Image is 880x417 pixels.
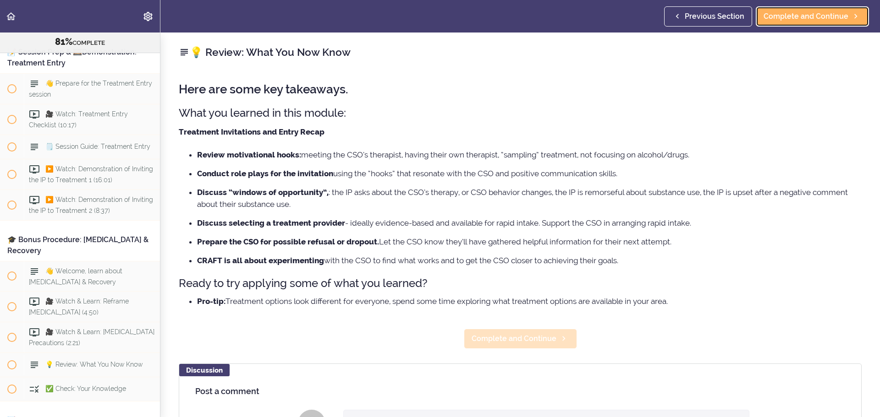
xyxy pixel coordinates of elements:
strong: Review motivational hooks: [197,150,301,159]
li: Let the CSO know they’ll have gathered helpful information for their next attempt. [197,236,862,248]
h2: 💡 Review: What You Now Know [179,44,862,60]
strong: Discuss “windows of opportunity”, [197,188,329,197]
strong: Pro-tip: [197,297,225,306]
div: Discussion [179,364,230,376]
span: 🗒️ Session Guide: Treatment Entry [45,143,150,150]
a: Complete and Continue [464,329,577,349]
span: 💡 Review: What You Now Know [45,361,143,368]
span: 🎥 Watch: Treatment Entry Checklist (10:17) [29,110,128,128]
strong: CRAFT is all about experimenting [197,256,324,265]
li: meeting the CSO’s therapist, having their own therapist, “sampling” treatment, not focusing on al... [197,149,862,161]
h2: Here are some key takeaways. [179,83,862,96]
svg: Settings Menu [143,11,154,22]
span: 👋 Prepare for the Treatment Entry session [29,80,152,97]
li: - ideally evidence-based and available for rapid intake. Support the CSO in arranging rapid intake. [197,217,862,229]
span: Previous Section [685,11,744,22]
li: using the “hooks” that resonate with the CSO and positive communication skills. [197,168,862,179]
li: : the IP asks about the CSO’s therapy, or CSO behavior changes, the IP is remorseful about substa... [197,186,862,210]
span: 🎥 Watch & Learn: [MEDICAL_DATA] Precautions (2:21) [29,329,154,347]
span: ▶️ Watch: Demonstration of Inviting the IP to Treatment 2 (8:37) [29,196,153,214]
strong: Prepare the CSO for possible refusal or dropout. [197,237,379,246]
h3: What you learned in this module: [179,105,862,120]
span: Complete and Continue [472,333,556,344]
span: ▶️ Watch: Demonstration of Inviting the IP to Treatment 1 (16:01) [29,165,153,183]
span: 81% [55,36,72,47]
strong: Discuss selecting a treatment provider [197,218,345,227]
li: Treatment options look different for everyone, spend some time exploring what treatment options a... [197,295,862,307]
span: ✅ Check: Your Knowledge [45,385,126,393]
li: with the CSO to find what works and to get the CSO closer to achieving their goals. [197,255,862,266]
strong: Treatment Invitations and Entry Recap [179,127,324,136]
strong: Conduct role plays for the invitation [197,169,333,178]
span: 🎥 Watch & Learn: Reframe [MEDICAL_DATA] (4:50) [29,298,129,316]
div: COMPLETE [11,36,148,48]
svg: Back to course curriculum [5,11,16,22]
a: Previous Section [664,6,752,27]
span: Complete and Continue [764,11,848,22]
h4: Post a comment [195,387,845,396]
a: Complete and Continue [756,6,869,27]
span: 👋 Welcome, learn about [MEDICAL_DATA] & Recovery [29,267,122,285]
h3: Ready to try applying some of what you learned? [179,276,862,291]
